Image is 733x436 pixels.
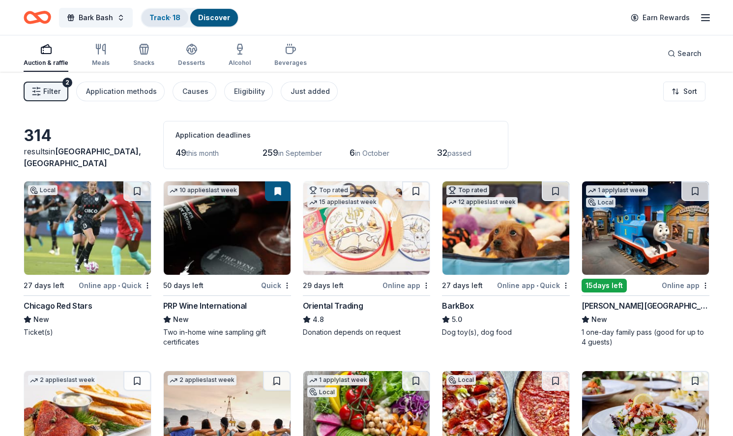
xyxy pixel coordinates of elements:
[582,327,709,347] div: 1 one-day family pass (good for up to 4 guests)
[447,149,471,157] span: passed
[173,82,216,101] button: Causes
[591,314,607,325] span: New
[168,185,239,196] div: 10 applies last week
[24,145,151,169] div: results
[149,13,180,22] a: Track· 18
[313,314,324,325] span: 4.8
[182,86,208,97] div: Causes
[79,12,113,24] span: Bark Bash
[163,327,291,347] div: Two in-home wine sampling gift certificates
[173,314,189,325] span: New
[303,181,431,337] a: Image for Oriental TradingTop rated15 applieslast week29 days leftOnline appOriental Trading4.8Do...
[261,279,291,291] div: Quick
[442,327,570,337] div: Dog toy(s), dog food
[24,280,64,291] div: 27 days left
[452,314,462,325] span: 5.0
[582,300,709,312] div: [PERSON_NAME][GEOGRAPHIC_DATA]
[24,300,92,312] div: Chicago Red Stars
[446,185,489,195] div: Top rated
[536,282,538,290] span: •
[224,82,273,101] button: Eligibility
[442,280,483,291] div: 27 days left
[24,59,68,67] div: Auction & raffle
[186,149,219,157] span: this month
[28,185,58,195] div: Local
[303,327,431,337] div: Donation depends on request
[446,375,476,385] div: Local
[24,146,141,168] span: in
[43,86,60,97] span: Filter
[660,44,709,63] button: Search
[24,6,51,29] a: Home
[281,82,338,101] button: Just added
[307,185,350,195] div: Top rated
[79,279,151,291] div: Online app Quick
[28,375,97,385] div: 2 applies last week
[229,39,251,72] button: Alcohol
[586,198,616,207] div: Local
[307,375,369,385] div: 1 apply last week
[176,147,186,158] span: 49
[62,78,72,87] div: 2
[291,86,330,97] div: Just added
[133,59,154,67] div: Snacks
[274,59,307,67] div: Beverages
[141,8,239,28] button: Track· 18Discover
[437,147,447,158] span: 32
[92,39,110,72] button: Meals
[442,300,473,312] div: BarkBox
[382,279,430,291] div: Online app
[33,314,49,325] span: New
[625,9,696,27] a: Earn Rewards
[263,147,278,158] span: 259
[303,300,363,312] div: Oriental Trading
[586,185,648,196] div: 1 apply last week
[118,282,120,290] span: •
[683,86,697,97] span: Sort
[303,181,430,275] img: Image for Oriental Trading
[497,279,570,291] div: Online app Quick
[303,280,344,291] div: 29 days left
[24,39,68,72] button: Auction & raffle
[582,181,709,347] a: Image for Kohl Children's Museum1 applylast weekLocal15days leftOnline app[PERSON_NAME][GEOGRAPHI...
[350,147,355,158] span: 6
[133,39,154,72] button: Snacks
[663,82,705,101] button: Sort
[582,181,709,275] img: Image for Kohl Children's Museum
[178,59,205,67] div: Desserts
[662,279,709,291] div: Online app
[582,279,627,292] div: 15 days left
[274,39,307,72] button: Beverages
[86,86,157,97] div: Application methods
[92,59,110,67] div: Meals
[163,300,247,312] div: PRP Wine International
[442,181,570,337] a: Image for BarkBoxTop rated12 applieslast week27 days leftOnline app•QuickBarkBox5.0Dog toy(s), do...
[24,126,151,145] div: 314
[307,197,379,207] div: 15 applies last week
[163,280,204,291] div: 50 days left
[76,82,165,101] button: Application methods
[442,181,569,275] img: Image for BarkBox
[446,197,518,207] div: 12 applies last week
[24,82,68,101] button: Filter2
[307,387,337,397] div: Local
[59,8,133,28] button: Bark Bash
[163,181,291,347] a: Image for PRP Wine International10 applieslast week50 days leftQuickPRP Wine InternationalNewTwo ...
[229,59,251,67] div: Alcohol
[24,146,141,168] span: [GEOGRAPHIC_DATA], [GEOGRAPHIC_DATA]
[24,181,151,337] a: Image for Chicago Red StarsLocal27 days leftOnline app•QuickChicago Red StarsNewTicket(s)
[24,327,151,337] div: Ticket(s)
[178,39,205,72] button: Desserts
[176,129,496,141] div: Application deadlines
[168,375,236,385] div: 2 applies last week
[355,149,389,157] span: in October
[278,149,322,157] span: in September
[198,13,230,22] a: Discover
[24,181,151,275] img: Image for Chicago Red Stars
[234,86,265,97] div: Eligibility
[164,181,291,275] img: Image for PRP Wine International
[677,48,702,59] span: Search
